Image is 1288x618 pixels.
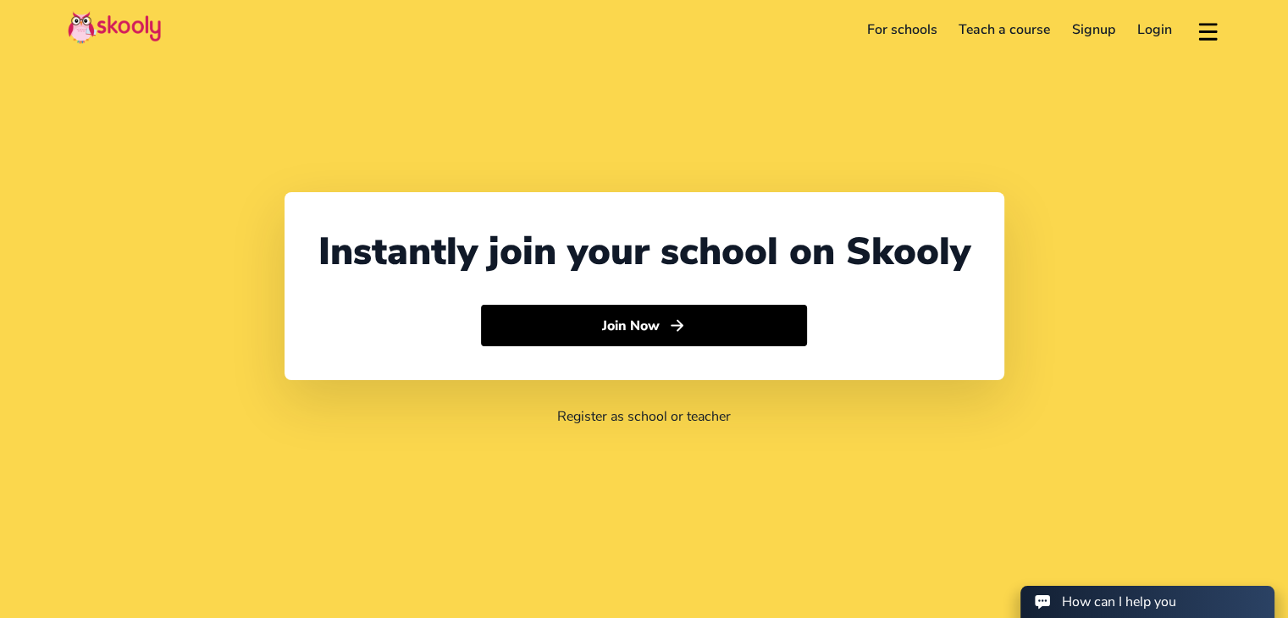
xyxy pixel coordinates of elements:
[1196,16,1220,44] button: menu outline
[557,407,731,426] a: Register as school or teacher
[318,226,970,278] div: Instantly join your school on Skooly
[68,11,161,44] img: Skooly
[1126,16,1183,43] a: Login
[948,16,1061,43] a: Teach a course
[481,305,807,347] button: Join Nowarrow forward outline
[668,317,686,334] ion-icon: arrow forward outline
[856,16,948,43] a: For schools
[1061,16,1126,43] a: Signup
